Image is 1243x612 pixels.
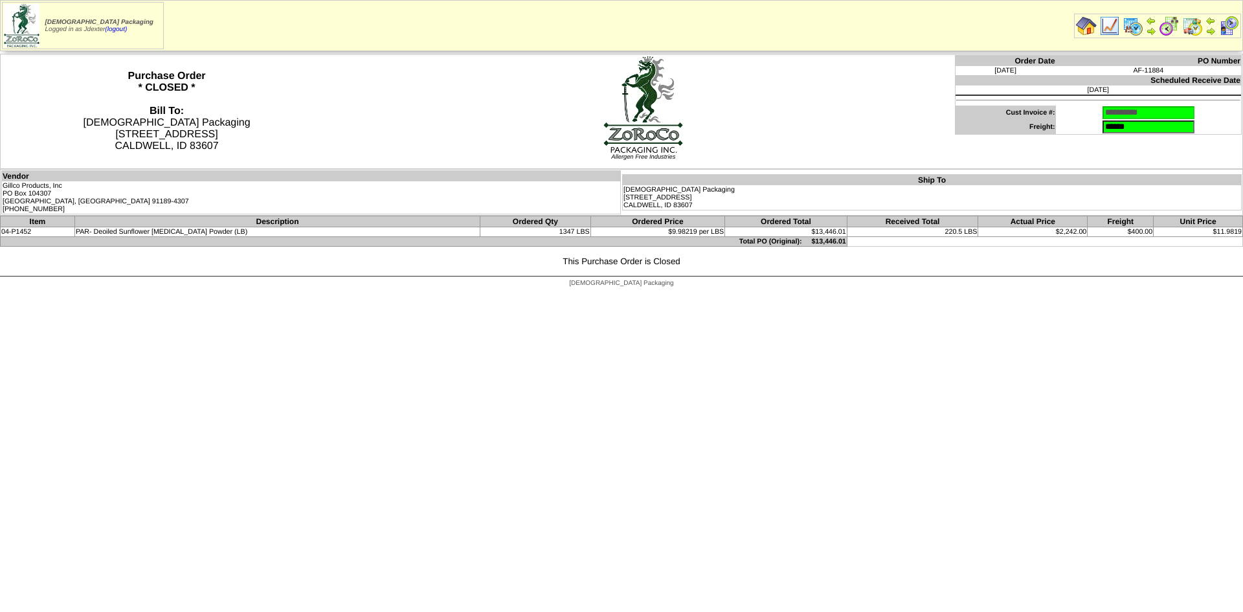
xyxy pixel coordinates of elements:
img: home.gif [1076,16,1097,36]
td: 220.5 LBS [847,227,978,237]
img: arrowleft.gif [1146,16,1156,26]
td: $11.9819 [1154,227,1243,237]
a: (logout) [105,26,127,33]
th: Ordered Qty [480,216,590,227]
span: [DEMOGRAPHIC_DATA] Packaging [569,280,673,287]
td: $9.98219 per LBS [590,227,725,237]
img: calendarblend.gif [1159,16,1180,36]
img: logoBig.jpg [603,55,684,153]
img: calendarcustomer.gif [1218,16,1239,36]
td: PAR- Deoiled Sunflower [MEDICAL_DATA] Powder (LB) [74,227,480,237]
td: AF-11884 [1056,66,1242,75]
td: $400.00 [1088,227,1154,237]
th: Description [74,216,480,227]
strong: Bill To: [150,106,184,117]
td: [DATE] [955,85,1241,95]
th: PO Number [1056,56,1242,67]
span: Allergen Free Industries [611,153,675,160]
td: $13,446.01 [725,227,847,237]
span: [DEMOGRAPHIC_DATA] Packaging [45,19,153,26]
td: [DATE] [955,66,1055,75]
th: Purchase Order * CLOSED * [1,54,333,169]
th: Order Date [955,56,1055,67]
td: Freight: [955,120,1055,135]
img: arrowleft.gif [1205,16,1216,26]
th: Ordered Price [590,216,725,227]
th: Vendor [2,171,621,182]
th: Ship To [623,175,1242,186]
td: $2,242.00 [978,227,1088,237]
td: 1347 LBS [480,227,590,237]
th: Actual Price [978,216,1088,227]
th: Scheduled Receive Date [955,75,1241,85]
img: arrowright.gif [1205,26,1216,36]
span: [DEMOGRAPHIC_DATA] Packaging [STREET_ADDRESS] CALDWELL, ID 83607 [83,106,250,152]
th: Unit Price [1154,216,1243,227]
img: line_graph.gif [1099,16,1120,36]
td: [DEMOGRAPHIC_DATA] Packaging [STREET_ADDRESS] CALDWELL, ID 83607 [623,185,1242,210]
img: calendarinout.gif [1182,16,1203,36]
td: Total PO (Original): $13,446.01 [1,237,847,247]
span: Logged in as Jdexter [45,19,153,33]
img: calendarprod.gif [1123,16,1143,36]
th: Ordered Total [725,216,847,227]
th: Freight [1088,216,1154,227]
td: Cust Invoice #: [955,106,1055,120]
td: 04-P1452 [1,227,75,237]
td: Gillco Products, Inc PO Box 104307 [GEOGRAPHIC_DATA], [GEOGRAPHIC_DATA] 91189-4307 [PHONE_NUMBER] [2,181,621,214]
img: zoroco-logo-small.webp [4,4,39,47]
th: Received Total [847,216,978,227]
img: arrowright.gif [1146,26,1156,36]
th: Item [1,216,75,227]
